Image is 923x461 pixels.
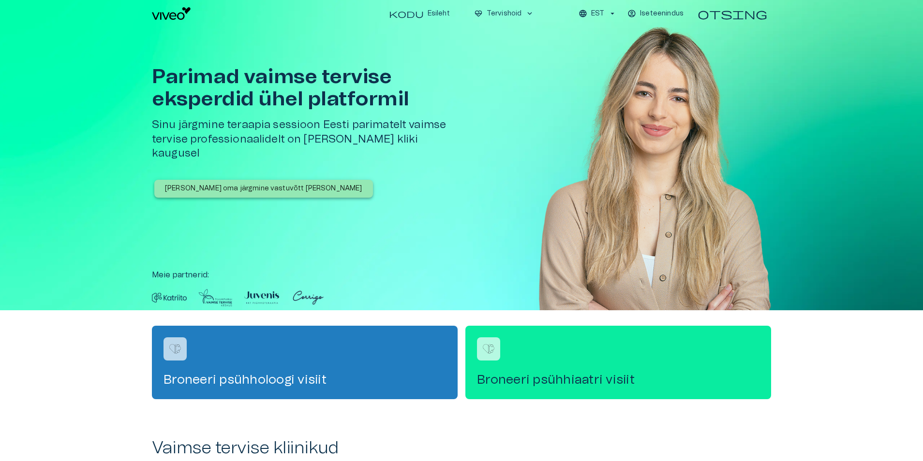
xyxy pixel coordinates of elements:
p: Meie partnerid : [152,269,771,281]
p: [PERSON_NAME] oma järgmine vastuvõtt [PERSON_NAME] [165,184,362,194]
h2: Vaimse tervise kliinikud [152,438,771,459]
img: Naine naeratab [539,27,771,339]
h1: Parimad vaimse tervise eksperdid ühel platformil [152,66,465,110]
span: otsing [698,8,767,19]
a: Liikuge avalehele [152,7,381,20]
span: kodu [389,9,424,18]
img: Broneeri psühhiaatri visiit logo [481,342,496,356]
img: Viveo logo [152,7,191,20]
button: EST [577,7,618,21]
span: ecg_heart [474,9,483,18]
h4: Broneeri psühholoogi visiit [164,372,446,388]
img: Partneri logo [244,288,279,307]
img: Broneeri psühholoogi visiit logo [168,342,182,356]
img: Partneri logo [291,288,326,307]
img: Partneri logo [152,288,187,307]
p: EST [591,9,604,19]
h5: Sinu järgmine teraapia sessioon Eesti parimatelt vaimse tervise professionaalidelt on [PERSON_NAM... [152,118,465,160]
button: koduEsileht [385,7,455,21]
p: Esileht [428,9,450,19]
button: Avage otsing modal [694,4,771,23]
button: [PERSON_NAME] oma järgmine vastuvõtt [PERSON_NAME] [154,180,373,198]
span: keyboard_arrow_down [525,9,534,18]
img: Partneri logo [198,288,233,307]
button: ecg_heartTervishoidkeyboard_arrow_down [470,7,538,21]
a: Teenuse broneerimise juurde liikumine [465,326,771,399]
a: Teenuse broneerimise juurde liikumine [152,326,458,399]
p: Iseteenindus [640,9,684,19]
h4: Broneeri psühhiaatri visiit [477,372,759,388]
p: Tervishoid [487,9,522,19]
button: Iseteenindus [626,7,686,21]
